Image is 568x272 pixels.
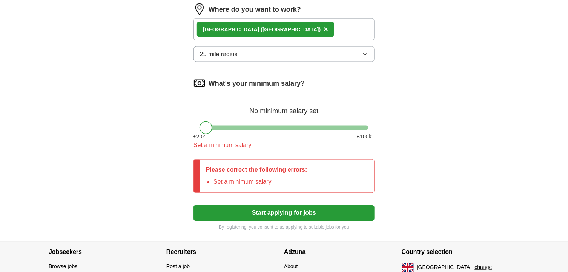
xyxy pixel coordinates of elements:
[402,242,519,263] h4: Country selection
[193,224,375,231] p: By registering, you consent to us applying to suitable jobs for you
[417,264,472,272] span: [GEOGRAPHIC_DATA]
[209,5,301,15] label: Where do you want to work?
[206,166,307,175] p: Please correct the following errors:
[200,50,238,59] span: 25 mile radius
[193,46,375,62] button: 25 mile radius
[166,264,190,270] a: Post a job
[193,205,375,221] button: Start applying for jobs
[324,24,328,35] button: ×
[193,77,206,89] img: salary.png
[203,26,259,32] strong: [GEOGRAPHIC_DATA]
[193,141,375,150] div: Set a minimum salary
[193,3,206,15] img: location.png
[209,78,305,89] label: What's your minimum salary?
[193,133,205,141] span: £ 20 k
[357,133,375,141] span: £ 100 k+
[284,264,298,270] a: About
[49,264,77,270] a: Browse jobs
[193,98,375,117] div: No minimum salary set
[402,263,414,272] img: UK flag
[261,26,321,32] span: ([GEOGRAPHIC_DATA])
[324,25,328,33] span: ×
[213,178,307,187] li: Set a minimum salary
[475,264,492,272] button: change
